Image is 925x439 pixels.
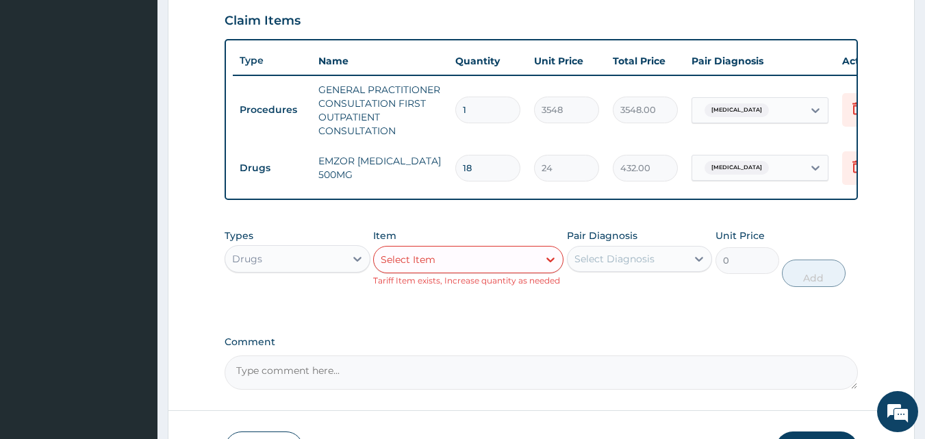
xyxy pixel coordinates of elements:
[225,230,253,242] label: Types
[705,161,769,175] span: [MEDICAL_DATA]
[705,103,769,117] span: [MEDICAL_DATA]
[448,47,527,75] th: Quantity
[312,147,448,188] td: EMZOR [MEDICAL_DATA] 500MG
[233,48,312,73] th: Type
[715,229,765,242] label: Unit Price
[225,336,859,348] label: Comment
[7,293,261,341] textarea: Type your message and hit 'Enter'
[373,275,560,286] small: Tariff Item exists, Increase quantity as needed
[312,47,448,75] th: Name
[574,252,655,266] div: Select Diagnosis
[233,155,312,181] td: Drugs
[606,47,685,75] th: Total Price
[312,76,448,145] td: GENERAL PRACTITIONER CONSULTATION FIRST OUTPATIENT CONSULTATION
[225,7,257,40] div: Minimize live chat window
[225,14,301,29] h3: Claim Items
[373,229,396,242] label: Item
[685,47,835,75] th: Pair Diagnosis
[782,260,846,287] button: Add
[527,47,606,75] th: Unit Price
[233,97,312,123] td: Procedures
[232,252,262,266] div: Drugs
[567,229,637,242] label: Pair Diagnosis
[835,47,904,75] th: Actions
[79,132,189,271] span: We're online!
[71,77,230,95] div: Chat with us now
[25,68,55,103] img: d_794563401_company_1708531726252_794563401
[381,253,435,266] div: Select Item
